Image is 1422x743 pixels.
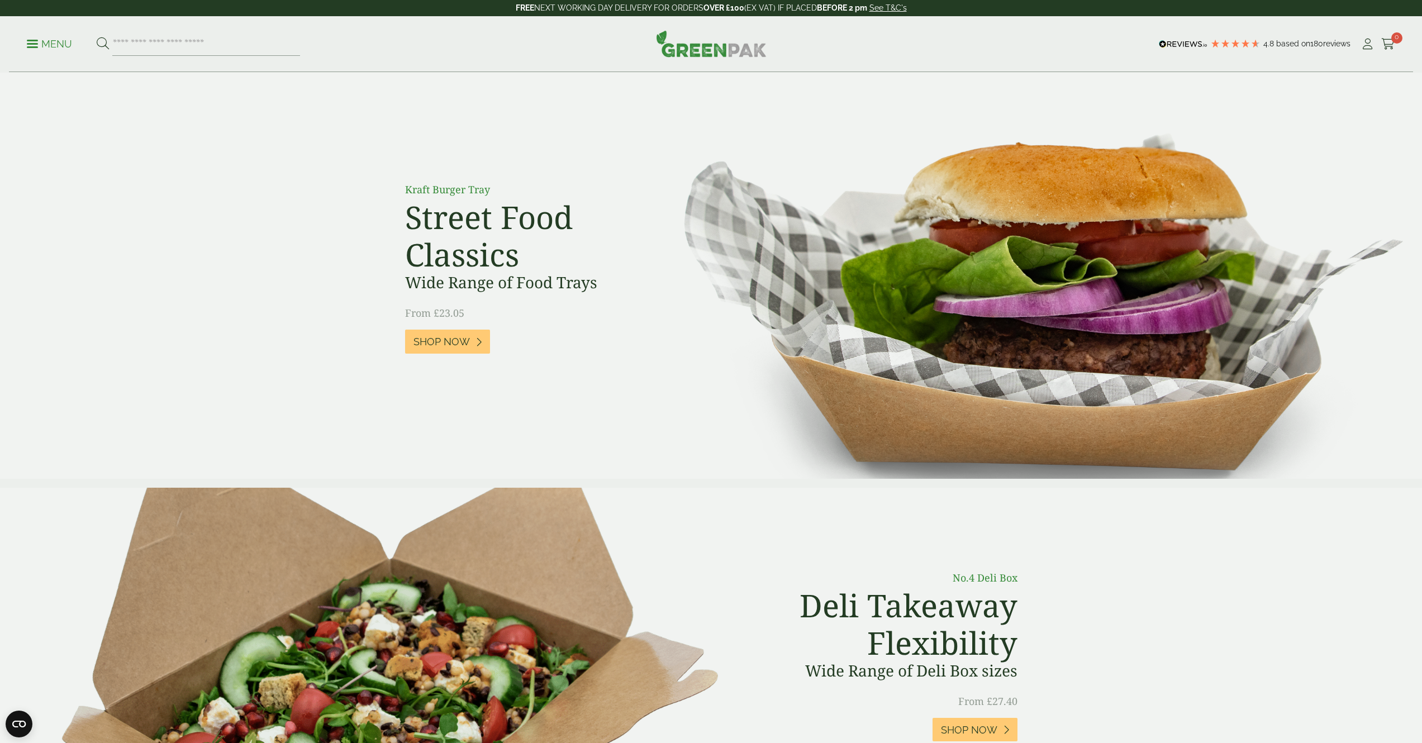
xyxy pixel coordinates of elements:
a: Menu [27,37,72,49]
span: 4.8 [1263,39,1276,48]
span: 180 [1310,39,1323,48]
span: reviews [1323,39,1350,48]
img: Street Food Classics [640,73,1422,479]
span: Based on [1276,39,1310,48]
p: No.4 Deli Box [773,570,1017,585]
a: Shop Now [405,330,490,354]
span: From £23.05 [405,306,464,320]
strong: OVER £100 [703,3,744,12]
span: Shop Now [941,724,997,736]
span: From £27.40 [958,694,1017,708]
strong: BEFORE 2 pm [817,3,867,12]
i: Cart [1381,39,1395,50]
a: Shop Now [933,718,1017,742]
p: Kraft Burger Tray [405,182,657,197]
h3: Wide Range of Deli Box sizes [773,661,1017,680]
h3: Wide Range of Food Trays [405,273,657,292]
a: See T&C's [869,3,907,12]
h2: Deli Takeaway Flexibility [773,587,1017,661]
i: My Account [1361,39,1375,50]
a: 0 [1381,36,1395,53]
span: 0 [1391,32,1402,44]
img: GreenPak Supplies [656,30,767,57]
h2: Street Food Classics [405,198,657,273]
span: Shop Now [413,336,470,348]
p: Menu [27,37,72,51]
img: REVIEWS.io [1159,40,1207,48]
strong: FREE [516,3,534,12]
button: Open CMP widget [6,711,32,737]
div: 4.78 Stars [1210,39,1261,49]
